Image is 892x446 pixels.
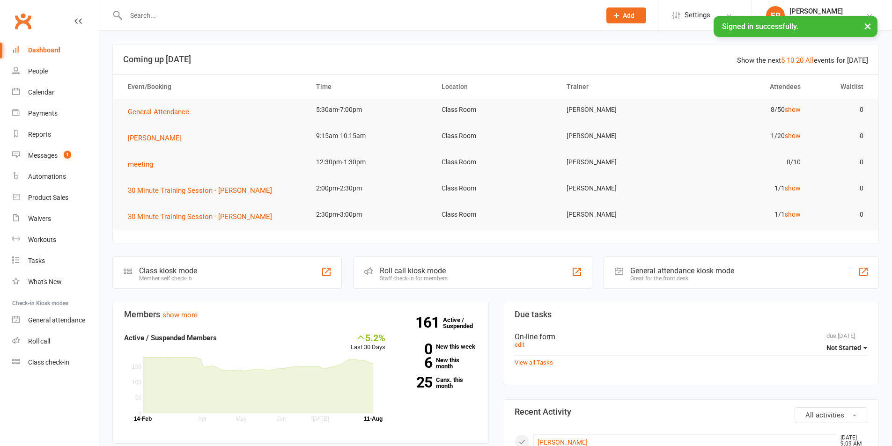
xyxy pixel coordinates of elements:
input: Search... [123,9,594,22]
a: Automations [12,166,99,187]
a: 10 [787,56,794,65]
td: 5:30am-7:00pm [308,99,433,121]
button: meeting [128,159,160,170]
span: Settings [685,5,710,26]
a: 161Active / Suspended [443,310,484,336]
strong: 6 [399,356,432,370]
button: 30 Minute Training Session - [PERSON_NAME] [128,211,279,222]
button: Not Started [826,339,867,356]
a: Workouts [12,229,99,250]
strong: Active / Suspended Members [124,334,217,342]
div: Member self check-in [139,275,197,282]
a: Product Sales [12,187,99,208]
a: show [785,132,801,139]
th: Location [433,75,559,99]
strong: 25 [399,375,432,389]
strong: 0 [399,342,432,356]
th: Attendees [684,75,809,99]
a: View all Tasks [515,359,553,366]
a: 25Canx. this month [399,377,477,389]
span: General Attendance [128,108,189,116]
div: General attendance kiosk mode [630,266,734,275]
a: All [805,56,814,65]
th: Event/Booking [119,75,308,99]
div: [PERSON_NAME] [789,7,848,15]
td: Class Room [433,151,559,173]
div: Staff check-in for members [380,275,448,282]
a: Clubworx [11,9,35,33]
button: × [859,16,876,36]
a: Tasks [12,250,99,271]
a: edit [515,341,524,348]
a: Messages 1 [12,145,99,166]
a: 5 [781,56,785,65]
a: General attendance kiosk mode [12,310,99,331]
a: 0New this week [399,344,477,350]
div: EP [766,6,785,25]
td: 1/1 [684,204,809,226]
a: [PERSON_NAME] [538,439,588,446]
a: show [785,106,801,113]
span: 1 [64,151,71,159]
div: What's New [28,278,62,285]
button: General Attendance [128,106,196,117]
div: People [28,67,48,75]
div: Workouts [28,236,56,243]
td: 2:30pm-3:00pm [308,204,433,226]
a: show [785,184,801,192]
span: 30 Minute Training Session - [PERSON_NAME] [128,212,272,221]
a: Reports [12,124,99,145]
a: People [12,61,99,82]
div: Great for the front desk [630,275,734,282]
div: Roll call [28,337,50,345]
div: Tasks [28,257,45,264]
span: All activities [805,411,844,419]
td: 2:00pm-2:30pm [308,177,433,199]
button: All activities [795,407,867,423]
td: 9:15am-10:15am [308,125,433,147]
span: meeting [128,160,153,168]
a: What's New [12,271,99,292]
td: Class Room [433,99,559,121]
div: Last 30 Days [351,332,385,352]
a: 20 [796,56,804,65]
td: Class Room [433,177,559,199]
th: Waitlist [809,75,872,99]
td: 0 [809,99,872,121]
a: Calendar [12,82,99,103]
td: 0 [809,204,872,226]
div: Dashboard [28,46,60,54]
span: 30 Minute Training Session - [PERSON_NAME] [128,186,272,195]
td: [PERSON_NAME] [558,204,684,226]
div: 5.2% [351,332,385,343]
td: Class Room [433,204,559,226]
div: Payments [28,110,58,117]
a: Class kiosk mode [12,352,99,373]
div: Automations [28,173,66,180]
td: 0 [809,125,872,147]
a: show [785,211,801,218]
th: Trainer [558,75,684,99]
div: Messages [28,152,58,159]
th: Time [308,75,433,99]
td: 1/20 [684,125,809,147]
h3: Recent Activity [515,407,868,417]
td: 0/10 [684,151,809,173]
button: [PERSON_NAME] [128,132,188,144]
div: B Transformed Gym [789,15,848,24]
span: Add [623,12,634,19]
h3: Coming up [DATE] [123,55,868,64]
div: Reports [28,131,51,138]
div: Show the next events for [DATE] [737,55,868,66]
a: 6New this month [399,357,477,369]
button: 30 Minute Training Session - [PERSON_NAME] [128,185,279,196]
td: [PERSON_NAME] [558,125,684,147]
div: Calendar [28,88,54,96]
h3: Members [124,310,477,319]
div: Roll call kiosk mode [380,266,448,275]
td: [PERSON_NAME] [558,151,684,173]
td: 0 [809,177,872,199]
td: [PERSON_NAME] [558,177,684,199]
div: Class check-in [28,358,69,366]
a: Dashboard [12,40,99,61]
